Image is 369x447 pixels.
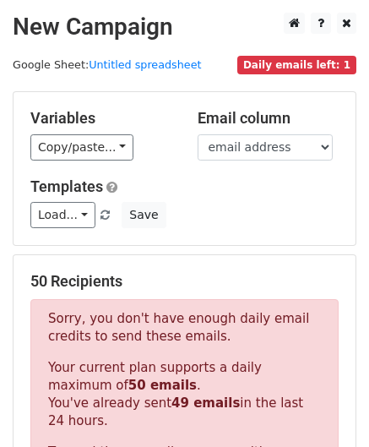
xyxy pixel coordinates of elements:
p: Your current plan supports a daily maximum of . You've already sent in the last 24 hours. [48,359,321,430]
small: Google Sheet: [13,58,202,71]
span: Daily emails left: 1 [237,56,356,74]
h5: 50 Recipients [30,272,339,291]
a: Untitled spreadsheet [89,58,201,71]
button: Save [122,202,166,228]
h5: Email column [198,109,339,128]
h5: Variables [30,109,172,128]
strong: 49 emails [171,395,240,411]
h2: New Campaign [13,13,356,41]
strong: 50 emails [128,378,197,393]
a: Copy/paste... [30,134,133,161]
iframe: Chat Widget [285,366,369,447]
a: Load... [30,202,95,228]
a: Daily emails left: 1 [237,58,356,71]
a: Templates [30,177,103,195]
p: Sorry, you don't have enough daily email credits to send these emails. [48,310,321,346]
